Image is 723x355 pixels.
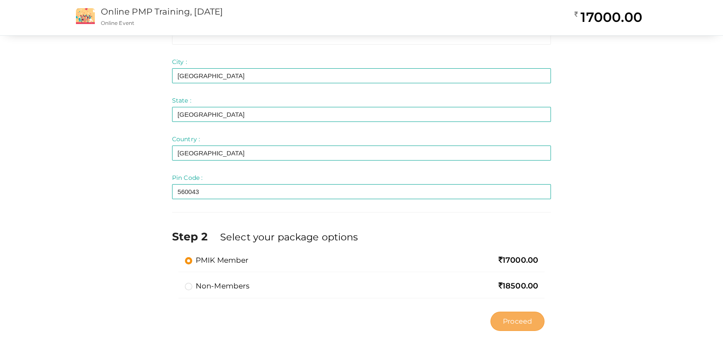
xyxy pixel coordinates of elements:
[490,312,545,331] button: Proceed
[503,316,532,326] span: Proceed
[76,8,95,24] img: event2.png
[220,230,358,244] label: Select your package options
[185,281,250,291] label: Non-members
[172,229,218,244] label: Step 2
[172,173,203,182] label: Pin Code :
[101,6,223,17] a: Online PMP Training, [DATE]
[172,96,191,105] label: State :
[499,255,538,265] span: 17000.00
[101,19,463,27] p: Online Event
[172,58,187,66] label: City :
[185,255,249,265] label: PMIK Member
[499,281,538,291] span: 18500.00
[575,9,642,26] h2: 17000.00
[172,135,200,143] label: Country :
